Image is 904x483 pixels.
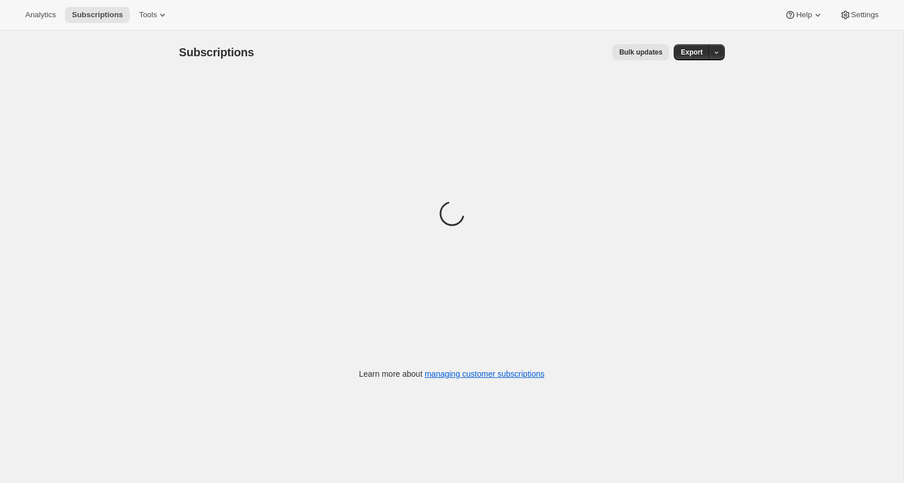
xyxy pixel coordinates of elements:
span: Bulk updates [619,48,662,57]
button: Analytics [18,7,63,23]
span: Analytics [25,10,56,20]
span: Settings [851,10,879,20]
span: Subscriptions [72,10,123,20]
a: managing customer subscriptions [424,369,544,378]
span: Tools [139,10,157,20]
button: Tools [132,7,175,23]
button: Settings [833,7,886,23]
span: Export [681,48,702,57]
button: Help [778,7,830,23]
button: Export [674,44,709,60]
span: Help [796,10,812,20]
button: Subscriptions [65,7,130,23]
button: Bulk updates [612,44,669,60]
span: Subscriptions [179,46,254,59]
p: Learn more about [359,368,544,380]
